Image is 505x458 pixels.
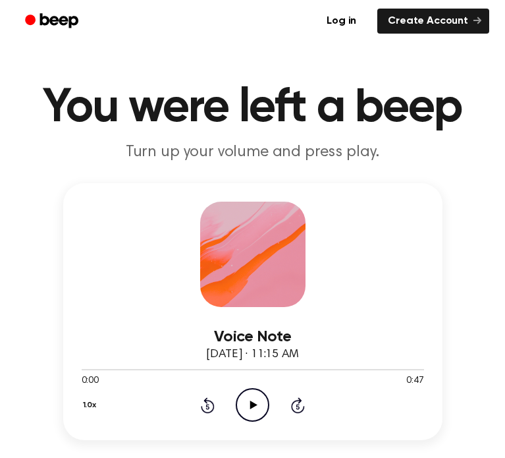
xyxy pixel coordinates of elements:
[82,374,99,388] span: 0:00
[16,142,489,162] p: Turn up your volume and press play.
[313,6,369,36] a: Log in
[377,9,489,34] a: Create Account
[82,328,424,346] h3: Voice Note
[206,349,298,360] span: [DATE] · 11:15 AM
[82,394,101,416] button: 1.0x
[16,84,489,132] h1: You were left a beep
[16,9,90,34] a: Beep
[406,374,423,388] span: 0:47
